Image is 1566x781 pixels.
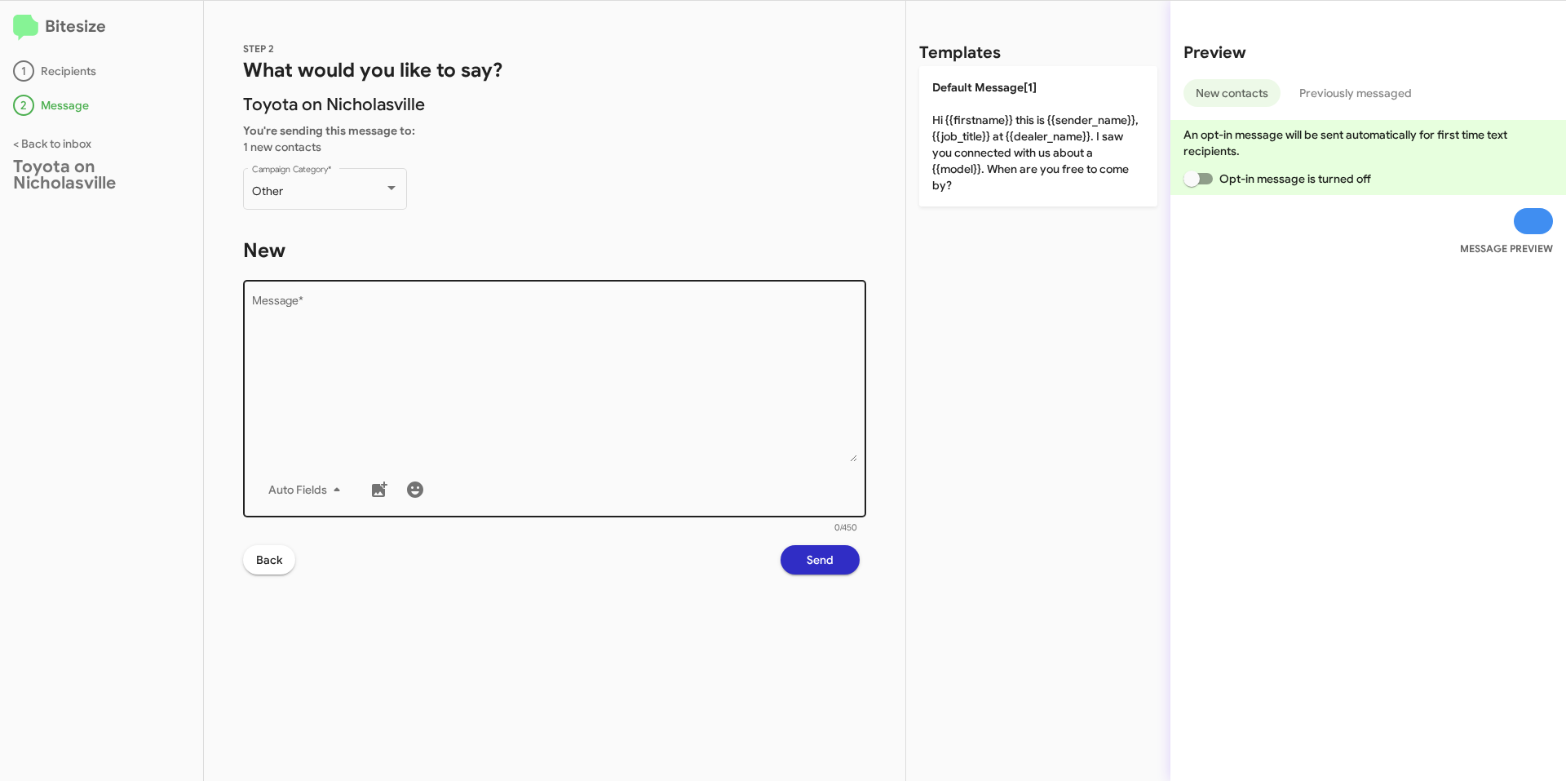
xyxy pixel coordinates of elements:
span: Send [807,545,834,575]
p: Toyota on Nicholasville [243,96,866,113]
b: You're sending this message to: [243,123,415,138]
h2: Bitesize [13,14,190,41]
div: Recipients [13,60,190,82]
span: Opt-in message is turned off [1219,169,1371,189]
div: 1 [13,60,34,82]
small: MESSAGE PREVIEW [1460,241,1553,257]
button: Back [243,545,295,575]
button: Send [781,545,860,575]
p: Hi {{firstname}} this is {{sender_name}}, {{job_title}} at {{dealer_name}}. I saw you connected w... [919,66,1157,206]
span: 1 new contacts [243,140,321,154]
h2: Preview [1183,40,1553,66]
span: Previously messaged [1299,79,1412,107]
span: New contacts [1196,79,1268,107]
p: An opt-in message will be sent automatically for first time text recipients. [1183,126,1553,159]
h1: What would you like to say? [243,57,866,83]
button: Previously messaged [1287,79,1424,107]
span: Back [256,545,282,575]
img: logo-minimal.svg [13,15,38,41]
span: Auto Fields [268,475,347,504]
span: STEP 2 [243,42,274,55]
h2: Templates [919,40,1001,66]
button: Auto Fields [255,475,360,504]
div: Toyota on Nicholasville [13,158,190,191]
span: Other [252,184,283,198]
button: New contacts [1183,79,1281,107]
span: Default Message[1] [932,80,1037,95]
a: < Back to inbox [13,136,91,151]
div: Message [13,95,190,116]
h1: New [243,237,866,264]
div: 2 [13,95,34,116]
mat-hint: 0/450 [834,523,857,533]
